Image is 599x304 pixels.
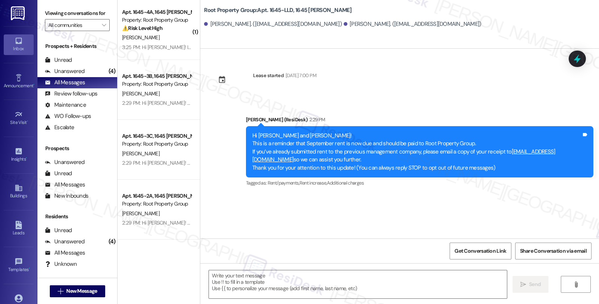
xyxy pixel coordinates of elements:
[122,8,191,16] div: Apt. 1645-4A, 1645 [PERSON_NAME]
[122,90,159,97] span: [PERSON_NAME]
[45,192,88,200] div: New Inbounds
[204,6,352,14] b: Root Property Group: Apt. 1645-LLD, 1645 [PERSON_NAME]
[268,180,299,186] span: Rent/payments ,
[29,266,30,271] span: •
[122,192,191,200] div: Apt. 1645-2A, 1645 [PERSON_NAME]
[4,219,34,239] a: Leads
[4,182,34,202] a: Buildings
[45,101,86,109] div: Maintenance
[327,180,364,186] span: Additional charges
[45,227,72,234] div: Unread
[27,119,28,124] span: •
[45,112,91,120] div: WO Follow-ups
[573,282,579,288] i: 
[45,181,85,189] div: All Messages
[107,236,118,247] div: (4)
[11,6,26,20] img: ResiDesk Logo
[450,243,511,259] button: Get Conversation Link
[48,19,98,31] input: All communities
[122,132,191,140] div: Apt. 1645-3C, 1645 [PERSON_NAME]
[33,82,34,87] span: •
[122,44,390,51] div: 3:25 PM: Hi [PERSON_NAME]! I'm so sorry it did go through to the previous management company. I'l...
[307,116,325,124] div: 2:29 PM
[45,67,85,75] div: Unanswered
[246,177,593,188] div: Tagged as:
[45,249,85,257] div: All Messages
[107,66,118,77] div: (4)
[4,108,34,128] a: Site Visit •
[45,238,85,246] div: Unanswered
[26,155,27,161] span: •
[45,260,77,268] div: Unknown
[513,276,549,293] button: Send
[37,42,117,50] div: Prospects + Residents
[122,140,191,148] div: Property: Root Property Group
[284,72,316,79] div: [DATE] 7:00 PM
[529,280,541,288] span: Send
[454,247,506,255] span: Get Conversation Link
[122,210,159,217] span: [PERSON_NAME]
[252,132,581,172] div: Hi [PERSON_NAME] and [PERSON_NAME]! This is a reminder that September rent is now due and should ...
[37,213,117,221] div: Residents
[122,80,191,88] div: Property: Root Property Group
[299,180,327,186] span: Rent increase ,
[122,34,159,41] span: [PERSON_NAME]
[4,255,34,276] a: Templates •
[246,116,593,126] div: [PERSON_NAME] (ResiDesk)
[122,25,162,31] strong: ⚠️ Risk Level: High
[122,200,191,208] div: Property: Root Property Group
[45,170,72,177] div: Unread
[515,243,592,259] button: Share Conversation via email
[45,124,74,131] div: Escalate
[122,150,159,157] span: [PERSON_NAME]
[45,7,110,19] label: Viewing conversations for
[45,90,97,98] div: Review follow-ups
[122,72,191,80] div: Apt. 1645-3B, 1645 [PERSON_NAME]
[45,56,72,64] div: Unread
[66,287,97,295] span: New Message
[253,72,284,79] div: Lease started
[58,288,63,294] i: 
[252,148,556,163] a: [EMAIL_ADDRESS][DOMAIN_NAME]
[122,16,191,24] div: Property: Root Property Group
[4,145,34,165] a: Insights •
[520,282,526,288] i: 
[37,145,117,152] div: Prospects
[520,247,587,255] span: Share Conversation via email
[344,20,481,28] div: [PERSON_NAME]. ([EMAIL_ADDRESS][DOMAIN_NAME])
[204,20,342,28] div: [PERSON_NAME]. ([EMAIL_ADDRESS][DOMAIN_NAME])
[50,285,105,297] button: New Message
[45,79,85,86] div: All Messages
[102,22,106,28] i: 
[4,34,34,55] a: Inbox
[45,158,85,166] div: Unanswered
